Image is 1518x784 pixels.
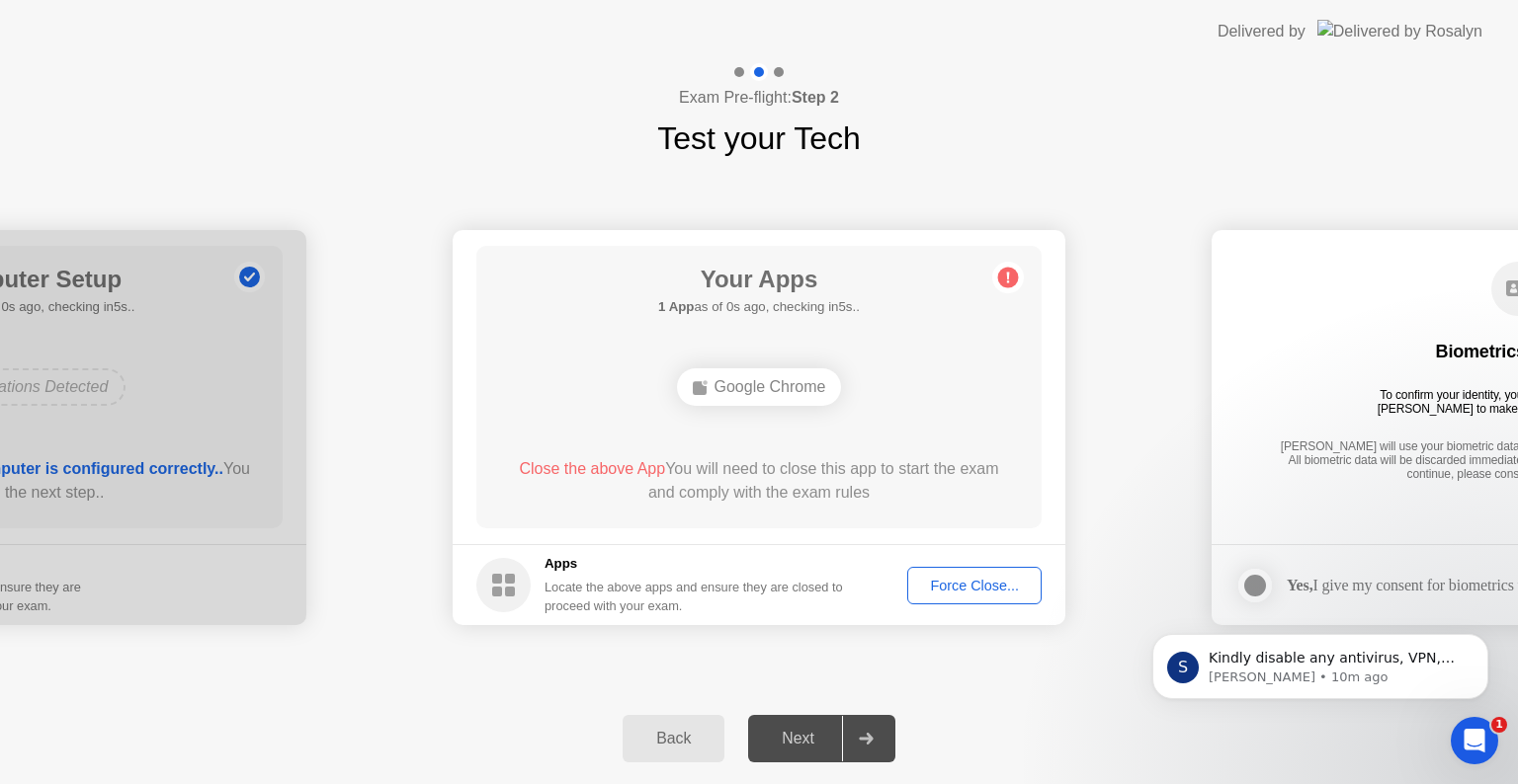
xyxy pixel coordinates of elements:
div: You will need to close this app to start the exam and comply with the exam rules [505,457,1014,505]
iframe: Intercom notifications message [1123,592,1518,731]
h1: Test your Tech [657,115,861,162]
button: Next [748,715,895,762]
div: Google Chrome [677,368,842,406]
div: Delivered by [1218,20,1306,43]
div: Back [629,730,718,747]
h4: Exam Pre-flight: [679,86,839,110]
div: Next [754,730,842,747]
strong: Yes, [1287,577,1312,593]
h5: as of 0s ago, checking in5s.. [658,297,860,317]
button: Force Close... [907,567,1042,604]
span: Close the above App [519,460,665,477]
h1: Your Apps [658,262,860,297]
iframe: Intercom live chat [1451,717,1498,764]
span: 1 [1491,717,1507,733]
div: Force Close... [914,578,1035,593]
b: 1 App [658,299,694,314]
div: Locate the above apps and ensure they are closed to proceed with your exam. [545,578,844,615]
button: Back [623,715,724,762]
img: Delivered by Rosalyn [1317,20,1482,42]
h5: Apps [545,554,844,574]
b: Step 2 [792,89,839,106]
